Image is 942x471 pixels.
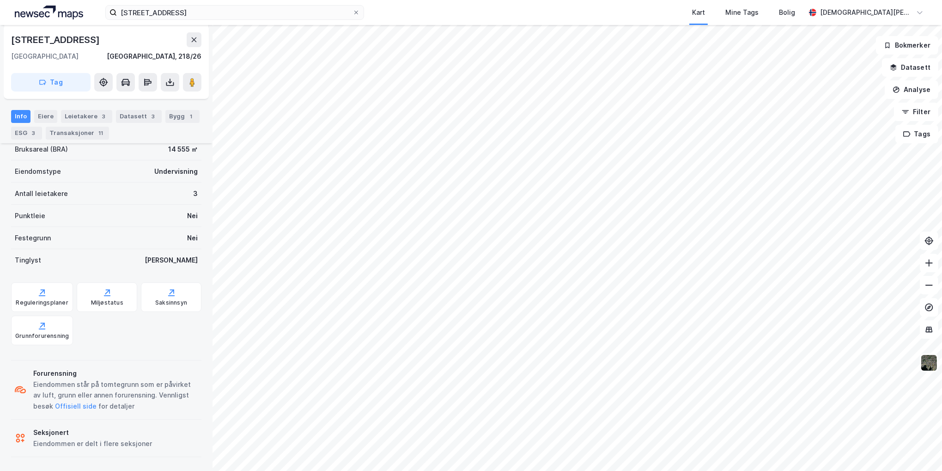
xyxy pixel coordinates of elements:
[11,32,102,47] div: [STREET_ADDRESS]
[15,6,83,19] img: logo.a4113a55bc3d86da70a041830d287a7e.svg
[11,110,30,123] div: Info
[33,379,198,412] div: Eiendommen står på tomtegrunn som er påvirket av luft, grunn eller annen forurensning. Vennligst ...
[96,128,105,138] div: 11
[46,127,109,140] div: Transaksjoner
[885,80,938,99] button: Analyse
[15,210,45,221] div: Punktleie
[187,112,196,121] div: 1
[33,427,152,438] div: Seksjonert
[895,125,938,143] button: Tags
[61,110,112,123] div: Leietakere
[168,144,198,155] div: 14 555 ㎡
[896,427,942,471] iframe: Chat Widget
[33,368,198,379] div: Forurensning
[15,144,68,155] div: Bruksareal (BRA)
[894,103,938,121] button: Filter
[91,299,123,306] div: Miljøstatus
[16,299,68,306] div: Reguleringsplaner
[15,332,69,340] div: Grunnforurensning
[193,188,198,199] div: 3
[920,354,938,372] img: 9k=
[11,127,42,140] div: ESG
[155,299,187,306] div: Saksinnsyn
[820,7,912,18] div: [DEMOGRAPHIC_DATA][PERSON_NAME]
[154,166,198,177] div: Undervisning
[15,188,68,199] div: Antall leietakere
[15,166,61,177] div: Eiendomstype
[15,255,41,266] div: Tinglyst
[15,232,51,244] div: Festegrunn
[116,110,162,123] div: Datasett
[117,6,352,19] input: Søk på adresse, matrikkel, gårdeiere, leietakere eller personer
[876,36,938,55] button: Bokmerker
[11,73,91,92] button: Tag
[34,110,57,123] div: Eiere
[187,232,198,244] div: Nei
[99,112,109,121] div: 3
[725,7,759,18] div: Mine Tags
[692,7,705,18] div: Kart
[145,255,198,266] div: [PERSON_NAME]
[882,58,938,77] button: Datasett
[165,110,200,123] div: Bygg
[29,128,38,138] div: 3
[107,51,201,62] div: [GEOGRAPHIC_DATA], 218/26
[187,210,198,221] div: Nei
[149,112,158,121] div: 3
[11,51,79,62] div: [GEOGRAPHIC_DATA]
[33,438,152,449] div: Eiendommen er delt i flere seksjoner
[779,7,795,18] div: Bolig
